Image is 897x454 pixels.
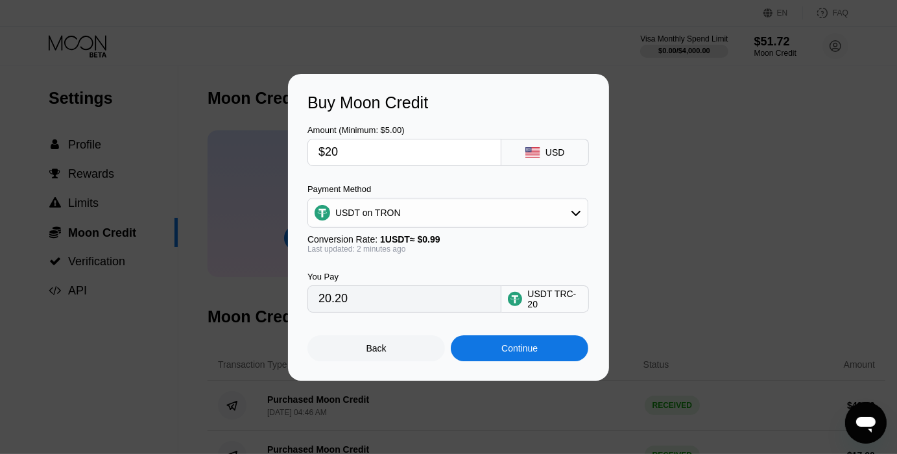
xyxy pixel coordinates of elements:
iframe: Button to launch messaging window [845,402,887,444]
div: Payment Method [307,184,588,194]
div: Last updated: 2 minutes ago [307,245,588,254]
div: Continue [451,335,588,361]
input: $0.00 [318,139,490,165]
div: Back [366,343,387,353]
div: Conversion Rate: [307,234,588,245]
div: USDT TRC-20 [527,289,582,309]
div: You Pay [307,272,501,281]
span: 1 USDT ≈ $0.99 [380,234,440,245]
div: USD [545,147,565,158]
div: Buy Moon Credit [307,93,590,112]
div: Amount (Minimum: $5.00) [307,125,501,135]
div: Continue [501,343,538,353]
div: USDT on TRON [335,208,401,218]
div: Back [307,335,445,361]
div: USDT on TRON [308,200,588,226]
